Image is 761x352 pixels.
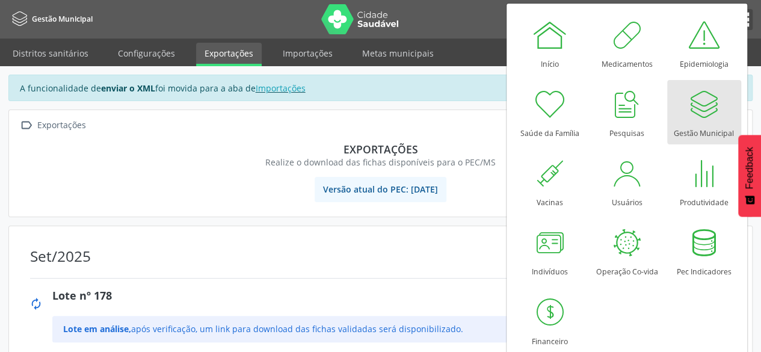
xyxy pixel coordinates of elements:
a: Indivíduos [513,218,587,283]
div: A funcionalidade de foi movida para a aba de [8,75,753,101]
div: Realize o download das fichas disponíveis para o PEC/MS [26,156,735,168]
a:  Exportações [17,117,88,134]
a: Gestão Municipal [8,9,93,29]
a: Medicamentos [590,11,664,75]
a: Início [513,11,587,75]
span: Versão atual do PEC: [DATE] [315,177,446,202]
a: Distritos sanitários [4,43,97,64]
a: Operação Co-vida [590,218,664,283]
a: Importações [274,43,341,64]
div: Exportações [35,117,88,134]
button: Feedback - Mostrar pesquisa [738,135,761,217]
a: Saúde da Família [513,80,587,144]
a: Usuários [590,149,664,214]
i: autorenew [29,297,43,310]
a: Metas municipais [354,43,442,64]
div: Exportações [26,143,735,156]
a: Importações [256,82,306,94]
div: Set/2025 [30,247,91,265]
span: Gestão Municipal [32,14,93,24]
span: Lote em análise, [63,323,131,335]
span: após verificação, um link para download das fichas validadas será disponibilizado. [63,323,463,335]
a: Exportações [196,43,262,66]
a: Epidemiologia [667,11,741,75]
a: Vacinas [513,149,587,214]
div: Lote nº 178 [52,288,742,304]
a: Produtividade [667,149,741,214]
span: Feedback [744,147,755,189]
strong: enviar o XML [101,82,155,94]
a: Pesquisas [590,80,664,144]
a: Gestão Municipal [667,80,741,144]
a: Pec Indicadores [667,218,741,283]
a: Configurações [109,43,183,64]
i:  [17,117,35,134]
